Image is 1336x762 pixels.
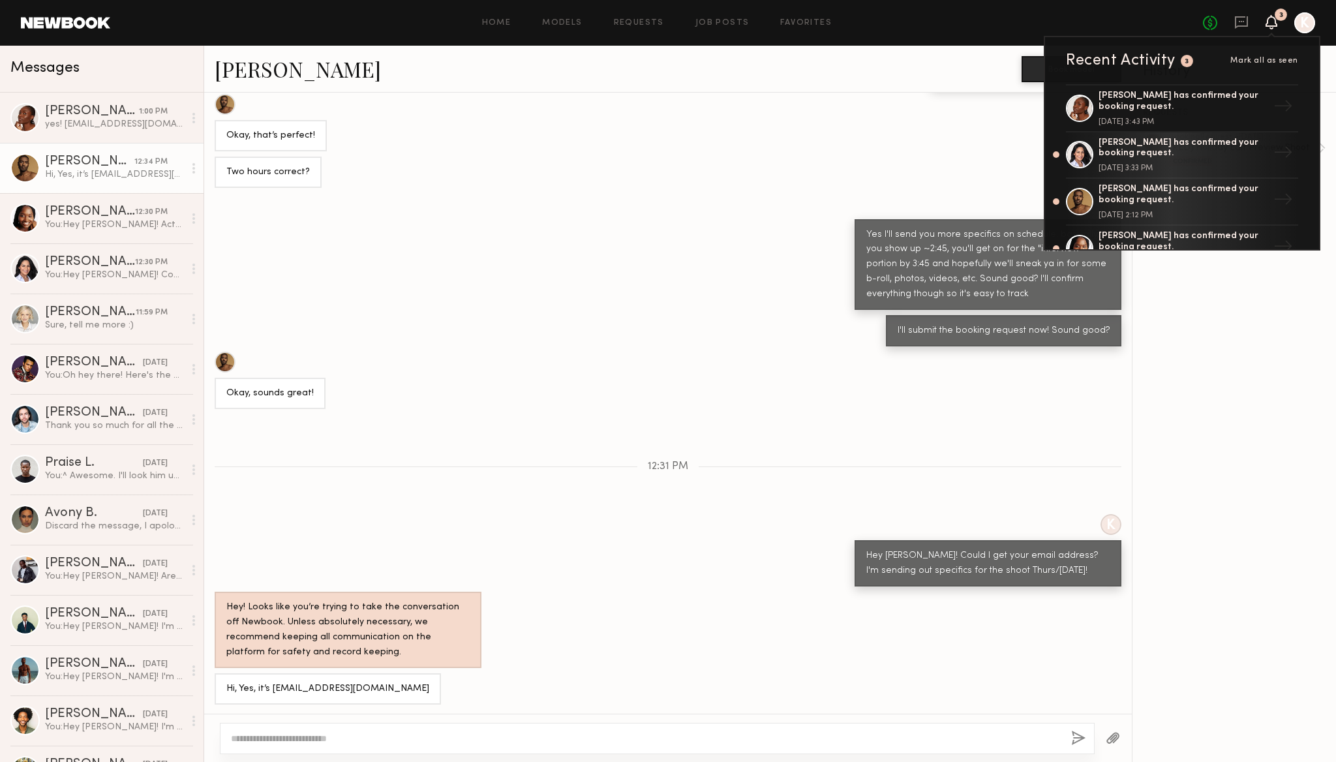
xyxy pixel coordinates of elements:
div: Yes I'll send you more specifics on schedule. basically, if you show up ~2:45, you'll get on for ... [866,228,1110,303]
div: You: Hey [PERSON_NAME]! Actually if you shoot me your email, I'm sending out a mass email with mo... [45,219,184,231]
span: Messages [10,61,80,76]
div: 12:30 PM [135,256,168,269]
div: 1:00 PM [139,106,168,118]
div: Avony B. [45,507,143,520]
div: [PERSON_NAME] [45,658,143,671]
a: [PERSON_NAME] [215,55,381,83]
div: [PERSON_NAME] [45,256,135,269]
div: Okay, that’s perfect! [226,129,315,144]
a: [PERSON_NAME] has confirmed your booking request.[DATE] 2:12 PM→ [1066,179,1298,226]
div: You: Oh hey there! Here's the background on the shoot! Background: As part of the 2025 Holiday Ed... [45,369,184,382]
div: [PERSON_NAME] [45,155,134,168]
div: [DATE] [143,508,168,520]
div: → [1268,185,1298,219]
div: 11:59 PM [136,307,168,319]
div: [DATE] 3:33 PM [1099,164,1268,172]
div: Two hours correct? [226,165,310,180]
div: Recent Activity [1066,53,1176,69]
a: Models [542,19,582,27]
div: [DATE] [143,457,168,470]
a: Job Posts [695,19,750,27]
div: You: Hey [PERSON_NAME]! I'm [PERSON_NAME] and I'm the CD at (RED). Most people know it as "[PERSO... [45,671,184,683]
a: Favorites [780,19,832,27]
div: [DATE] 2:12 PM [1099,211,1268,219]
div: yes! [EMAIL_ADDRESS][DOMAIN_NAME] [45,118,184,130]
a: Requests [614,19,664,27]
div: [DATE] [143,357,168,369]
div: [DATE] [143,658,168,671]
div: 3 [1279,12,1283,19]
span: 12:31 PM [648,461,688,472]
div: 12:34 PM [134,156,168,168]
div: Hi, Yes, it’s [EMAIL_ADDRESS][DOMAIN_NAME] [45,168,184,181]
a: Book model [1022,63,1121,74]
div: [PERSON_NAME] [45,607,143,620]
div: [PERSON_NAME] [45,708,143,721]
div: → [1268,91,1298,125]
div: Hi, Yes, it’s [EMAIL_ADDRESS][DOMAIN_NAME] [226,682,429,697]
div: Thank you so much for all the information. Appreciate it. What times do you have available [DATE]... [45,419,184,432]
div: → [1268,138,1298,172]
div: 12:30 PM [135,206,168,219]
div: → [1268,232,1298,266]
div: I'll submit the booking request now! Sound good? [898,324,1110,339]
div: [PERSON_NAME] [45,306,136,319]
div: [PERSON_NAME] has confirmed your booking request. [1099,231,1268,253]
div: [PERSON_NAME] [45,206,135,219]
a: [PERSON_NAME] has confirmed your booking request.[DATE] 3:43 PM→ [1066,84,1298,132]
div: 3 [1185,58,1189,65]
div: [PERSON_NAME] has confirmed your booking request. [1099,91,1268,113]
div: Okay, sounds great! [226,386,314,401]
a: Home [482,19,511,27]
div: [DATE] [143,407,168,419]
div: [PERSON_NAME] [45,356,143,369]
div: Praise L. [45,457,143,470]
div: [DATE] [143,608,168,620]
div: [DATE] 3:43 PM [1099,118,1268,126]
div: You: Hey [PERSON_NAME]! Could you shoot me your email address? I'd love to send along some specif... [45,269,184,281]
span: Mark all as seen [1230,57,1298,65]
div: [PERSON_NAME] [45,406,143,419]
button: Book model [1022,56,1121,82]
div: Hey! Looks like you’re trying to take the conversation off Newbook. Unless absolutely necessary, ... [226,600,470,660]
div: Sure, tell me more :) [45,319,184,331]
div: Discard the message, I apologize for the confusion I am able to view it now! I’d be to work toget... [45,520,184,532]
div: [DATE] [143,709,168,721]
a: K [1294,12,1315,33]
div: [DATE] [143,558,168,570]
div: You: Hey [PERSON_NAME]! I'm [PERSON_NAME] and I'm the CD at (RED). Most people know it as "[PERSO... [45,721,184,733]
div: You: Hey [PERSON_NAME]! I'm [PERSON_NAME] and I'm the CD at (RED). Most people know it as "[PERSO... [45,620,184,633]
div: [PERSON_NAME] [45,557,143,570]
a: [PERSON_NAME] has confirmed your booking request.→ [1066,226,1298,273]
div: [PERSON_NAME] has confirmed your booking request. [1099,138,1268,160]
div: You: ^ Awesome. I'll look him up :) thanks for the reference [45,470,184,482]
div: [PERSON_NAME] has confirmed your booking request. [1099,184,1268,206]
div: You: Hey [PERSON_NAME]! Are you still interested in this shoot at the (RED) Office? Let me know, ... [45,570,184,583]
a: [PERSON_NAME] has confirmed your booking request.[DATE] 3:33 PM→ [1066,132,1298,179]
div: Hey [PERSON_NAME]! Could I get your email address? I'm sending out specifics for the shoot Thurs/... [866,549,1110,579]
div: [PERSON_NAME] [45,105,139,118]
